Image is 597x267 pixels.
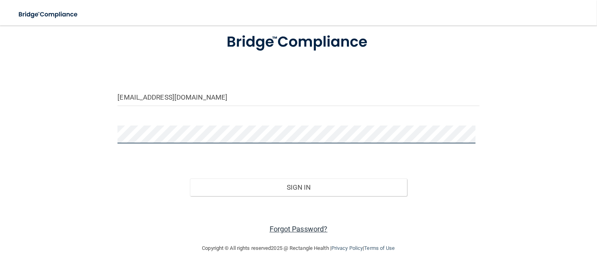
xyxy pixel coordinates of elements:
[270,225,328,233] a: Forgot Password?
[12,6,85,23] img: bridge_compliance_login_screen.278c3ca4.svg
[190,179,407,196] button: Sign In
[331,245,363,251] a: Privacy Policy
[153,236,444,261] div: Copyright © All rights reserved 2025 @ Rectangle Health | |
[211,23,386,62] img: bridge_compliance_login_screen.278c3ca4.svg
[117,88,479,106] input: Email
[465,130,474,139] keeper-lock: Open Keeper Popup
[364,245,395,251] a: Terms of Use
